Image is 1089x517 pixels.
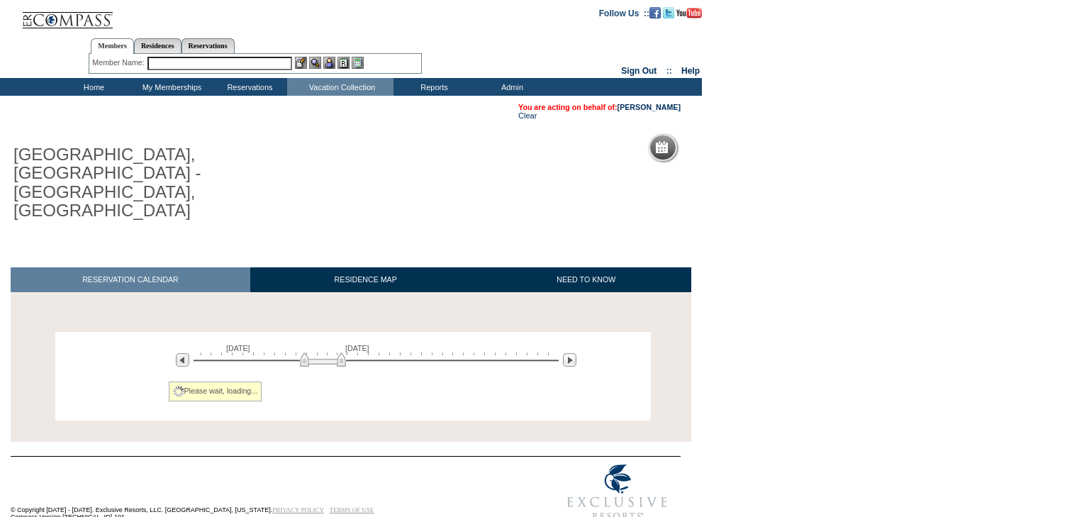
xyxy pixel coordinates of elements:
td: Reservations [209,78,287,96]
td: Home [53,78,131,96]
span: :: [666,66,672,76]
img: Reservations [337,57,350,69]
a: Help [681,66,700,76]
a: Residences [134,38,181,53]
span: You are acting on behalf of: [518,103,681,111]
h1: [GEOGRAPHIC_DATA], [GEOGRAPHIC_DATA] - [GEOGRAPHIC_DATA], [GEOGRAPHIC_DATA] [11,143,328,223]
div: Member Name: [92,57,147,69]
td: Reports [393,78,471,96]
span: [DATE] [226,344,250,352]
td: My Memberships [131,78,209,96]
img: Subscribe to our YouTube Channel [676,8,702,18]
img: Next [563,353,576,367]
a: Sign Out [621,66,657,76]
a: PRIVACY POLICY [272,506,324,513]
img: View [309,57,321,69]
a: RESIDENCE MAP [250,267,481,292]
a: Members [91,38,134,54]
span: [DATE] [345,344,369,352]
img: Impersonate [323,57,335,69]
img: Become our fan on Facebook [649,7,661,18]
a: Reservations [181,38,235,53]
img: Previous [176,353,189,367]
a: Subscribe to our YouTube Channel [676,8,702,16]
a: NEED TO KNOW [481,267,691,292]
h5: Reservation Calendar [674,143,782,152]
img: Follow us on Twitter [663,7,674,18]
img: b_edit.gif [295,57,307,69]
a: Follow us on Twitter [663,8,674,16]
img: b_calculator.gif [352,57,364,69]
td: Follow Us :: [599,7,649,18]
a: TERMS OF USE [330,506,374,513]
td: Vacation Collection [287,78,393,96]
div: Please wait, loading... [169,382,262,401]
a: [PERSON_NAME] [618,103,681,111]
td: Admin [471,78,549,96]
a: Become our fan on Facebook [649,8,661,16]
a: Clear [518,111,537,120]
a: RESERVATION CALENDAR [11,267,250,292]
img: spinner2.gif [173,386,184,397]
